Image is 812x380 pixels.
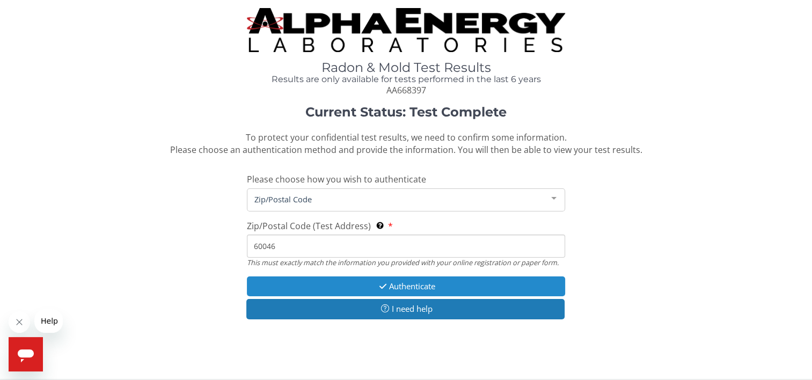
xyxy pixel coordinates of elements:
span: AA668397 [386,84,426,96]
h4: Results are only available for tests performed in the last 6 years [247,75,565,84]
span: Zip/Postal Code (Test Address) [247,220,371,232]
iframe: Button to launch messaging window [9,337,43,371]
span: Please choose how you wish to authenticate [247,173,426,185]
strong: Current Status: Test Complete [305,104,507,120]
button: I need help [246,299,565,319]
button: Authenticate [247,276,565,296]
div: This must exactly match the information you provided with your online registration or paper form. [247,258,565,267]
img: TightCrop.jpg [247,8,565,52]
h1: Radon & Mold Test Results [247,61,565,75]
iframe: Message from company [34,309,63,333]
span: Zip/Postal Code [252,193,543,205]
span: To protect your confidential test results, we need to confirm some information. Please choose an ... [170,131,642,156]
iframe: Close message [9,311,30,333]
